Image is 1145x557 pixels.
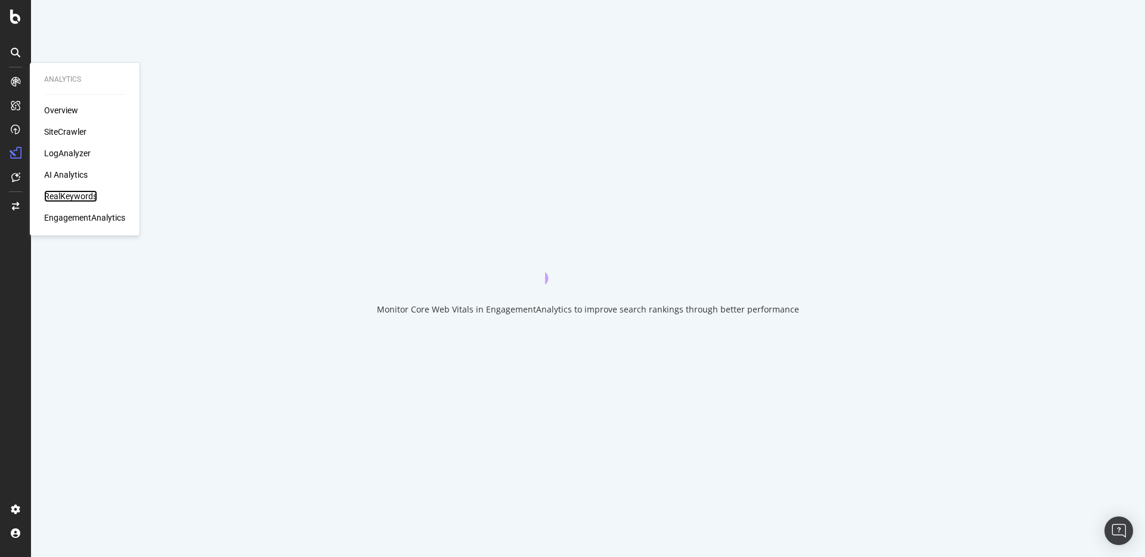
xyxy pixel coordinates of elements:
div: Analytics [44,75,125,85]
div: Monitor Core Web Vitals in EngagementAnalytics to improve search rankings through better performance [377,304,799,315]
a: SiteCrawler [44,126,86,138]
a: Overview [44,104,78,116]
a: EngagementAnalytics [44,212,125,224]
div: animation [545,242,631,284]
div: Open Intercom Messenger [1104,516,1133,545]
a: LogAnalyzer [44,147,91,159]
a: AI Analytics [44,169,88,181]
a: RealKeywords [44,190,97,202]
